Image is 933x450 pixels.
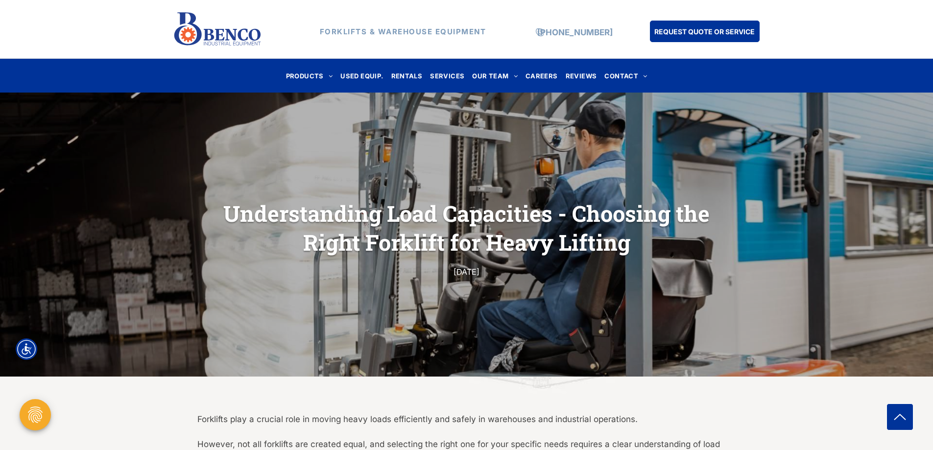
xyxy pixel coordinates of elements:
div: [DATE] [285,265,649,279]
span: REQUEST QUOTE OR SERVICE [654,23,755,41]
a: RENTALS [387,69,427,82]
span: Forklifts play a crucial role in moving heavy loads efficiently and safely in warehouses and indu... [197,414,638,424]
a: REQUEST QUOTE OR SERVICE [650,21,760,42]
a: PRODUCTS [282,69,337,82]
a: REVIEWS [562,69,601,82]
strong: FORKLIFTS & WAREHOUSE EQUIPMENT [320,27,486,36]
a: USED EQUIP. [336,69,387,82]
h1: Understanding Load Capacities - Choosing the Right Forklift for Heavy Lifting [197,198,736,258]
a: CAREERS [522,69,562,82]
a: SERVICES [426,69,468,82]
a: OUR TEAM [468,69,522,82]
a: CONTACT [600,69,651,82]
div: Accessibility Menu [16,338,37,360]
a: [PHONE_NUMBER] [537,27,613,37]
